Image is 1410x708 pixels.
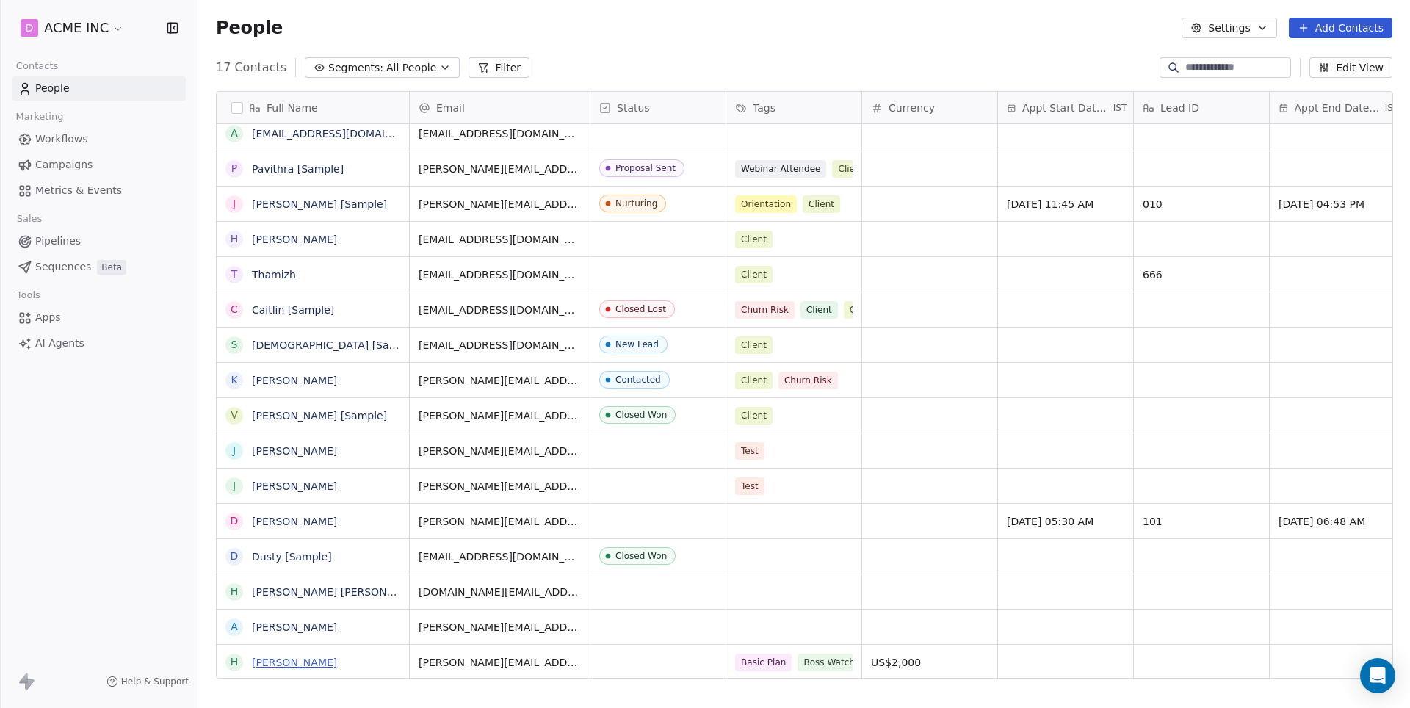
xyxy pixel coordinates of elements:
[778,372,838,389] span: Churn Risk
[1007,514,1124,529] span: [DATE] 05:30 AM
[871,655,988,670] span: US$2,000
[12,255,186,279] a: SequencesBeta
[252,234,337,245] a: [PERSON_NAME]
[998,92,1133,123] div: Appt Start Date/TimeIST
[35,157,93,173] span: Campaigns
[844,301,881,319] span: Client
[10,284,46,306] span: Tools
[1295,101,1382,115] span: Appt End Date/Time
[615,375,661,385] div: Contacted
[735,301,795,319] span: Churn Risk
[252,480,337,492] a: [PERSON_NAME]
[862,92,997,123] div: Currency
[419,655,581,670] span: [PERSON_NAME][EMAIL_ADDRESS][DOMAIN_NAME]
[35,310,61,325] span: Apps
[252,128,432,140] a: [EMAIL_ADDRESS][DOMAIN_NAME]
[12,178,186,203] a: Metrics & Events
[217,92,409,123] div: Full Name
[735,231,773,248] span: Client
[798,654,874,671] span: Boss Watching
[1182,18,1276,38] button: Settings
[231,619,238,635] div: A
[1022,101,1110,115] span: Appt Start Date/Time
[231,161,237,176] div: P
[419,514,581,529] span: [PERSON_NAME][EMAIL_ADDRESS][DOMAIN_NAME]
[216,59,286,76] span: 17 Contacts
[97,260,126,275] span: Beta
[233,196,236,212] div: J
[419,408,581,423] span: [PERSON_NAME][EMAIL_ADDRESS][DOMAIN_NAME]
[1007,197,1124,212] span: [DATE] 11:45 AM
[231,302,238,317] div: C
[252,410,387,422] a: [PERSON_NAME] [Sample]
[1143,197,1260,212] span: 010
[419,373,581,388] span: [PERSON_NAME][EMAIL_ADDRESS][DOMAIN_NAME]
[10,55,65,77] span: Contacts
[328,60,383,76] span: Segments:
[1270,92,1405,123] div: Appt End Date/TimeIST
[10,208,48,230] span: Sales
[419,162,581,176] span: [PERSON_NAME][EMAIL_ADDRESS][DOMAIN_NAME]
[252,163,344,175] a: Pavithra [Sample]
[1113,102,1127,114] span: IST
[832,160,869,178] span: Client
[252,586,426,598] a: [PERSON_NAME] [PERSON_NAME]
[615,163,676,173] div: Proposal Sent
[419,267,581,282] span: [EMAIL_ADDRESS][DOMAIN_NAME]
[252,304,334,316] a: Caitlin [Sample]
[735,654,792,671] span: Basic Plan
[231,584,239,599] div: h
[800,301,838,319] span: Client
[216,17,283,39] span: People
[419,444,581,458] span: [PERSON_NAME][EMAIL_ADDRESS][DOMAIN_NAME]
[233,443,236,458] div: j
[12,153,186,177] a: Campaigns
[252,445,337,457] a: [PERSON_NAME]
[735,266,773,283] span: Client
[35,259,91,275] span: Sequences
[615,304,666,314] div: Closed Lost
[1160,101,1199,115] span: Lead ID
[231,337,238,353] div: S
[615,198,657,209] div: Nurturing
[231,372,237,388] div: K
[231,549,239,564] div: D
[735,160,826,178] span: Webinar Attendee
[12,331,186,355] a: AI Agents
[231,408,238,423] div: V
[26,21,34,35] span: D
[615,551,667,561] div: Closed Won
[1289,18,1392,38] button: Add Contacts
[419,479,581,494] span: [PERSON_NAME][EMAIL_ADDRESS][DOMAIN_NAME]
[35,81,70,96] span: People
[1279,197,1396,212] span: [DATE] 04:53 PM
[419,549,581,564] span: [EMAIL_ADDRESS][DOMAIN_NAME]
[35,336,84,351] span: AI Agents
[726,92,861,123] div: Tags
[735,407,773,425] span: Client
[10,106,70,128] span: Marketing
[419,232,581,247] span: [EMAIL_ADDRESS][DOMAIN_NAME]
[615,410,667,420] div: Closed Won
[735,372,773,389] span: Client
[615,339,659,350] div: New Lead
[590,92,726,123] div: Status
[12,76,186,101] a: People
[469,57,529,78] button: Filter
[753,101,775,115] span: Tags
[231,231,239,247] div: H
[252,657,337,668] a: [PERSON_NAME]
[35,183,122,198] span: Metrics & Events
[419,126,581,141] span: [EMAIL_ADDRESS][DOMAIN_NAME]
[252,516,337,527] a: [PERSON_NAME]
[267,101,318,115] span: Full Name
[419,338,581,353] span: [EMAIL_ADDRESS][DOMAIN_NAME]
[735,442,764,460] span: Test
[1360,658,1395,693] div: Open Intercom Messenger
[18,15,127,40] button: DACME INC
[12,229,186,253] a: Pipelines
[419,303,581,317] span: [EMAIL_ADDRESS][DOMAIN_NAME]
[1309,57,1392,78] button: Edit View
[12,127,186,151] a: Workflows
[436,101,465,115] span: Email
